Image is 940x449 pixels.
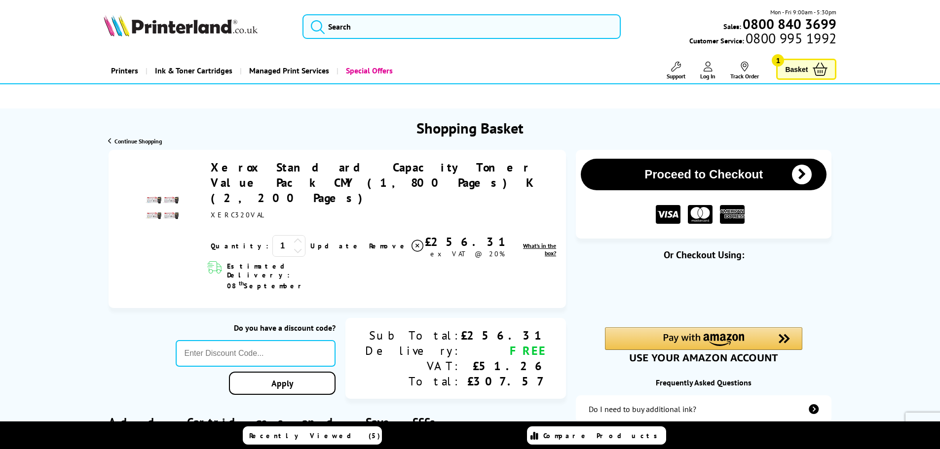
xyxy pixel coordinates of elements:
div: £256.31 [425,234,510,249]
a: Track Order [730,62,759,80]
a: Support [667,62,685,80]
img: Printerland Logo [104,15,258,36]
span: Estimated Delivery: 08 September [227,262,349,290]
div: £51.26 [461,358,546,374]
div: £307.57 [461,374,546,389]
img: American Express [720,205,745,224]
iframe: PayPal [605,277,802,311]
a: Ink & Toner Cartridges [146,58,240,83]
span: Basket [785,63,808,76]
sup: th [239,279,244,287]
a: Basket 1 [776,59,836,80]
a: Continue Shopping [108,138,162,145]
span: Recently Viewed (5) [249,431,380,440]
span: Support [667,72,685,80]
a: Recently Viewed (5) [243,426,382,445]
span: Compare Products [543,431,663,440]
span: Log In [700,72,715,80]
a: Delete item from your basket [369,239,425,253]
img: MASTER CARD [688,205,713,224]
img: Xerox Standard Capacity Toner Value Pack CMY (1,800 Pages) K (2,200 Pages) [145,191,179,225]
a: 0800 840 3699 [741,19,836,29]
a: Update [310,242,361,250]
input: Enter Discount Code... [176,340,336,367]
a: Printerland Logo [104,15,291,38]
div: Amazon Pay - Use your Amazon account [605,327,802,362]
h1: Shopping Basket [416,118,524,138]
a: lnk_inthebox [510,242,556,257]
a: Compare Products [527,426,666,445]
div: Frequently Asked Questions [576,378,831,387]
span: Sales: [723,22,741,31]
span: Remove [369,242,408,250]
a: Printers [104,58,146,83]
b: 0800 840 3699 [743,15,836,33]
img: VISA [656,205,680,224]
div: FREE [461,343,546,358]
a: Special Offers [337,58,400,83]
a: Log In [700,62,715,80]
span: 1 [772,54,784,67]
span: Ink & Toner Cartridges [155,58,232,83]
span: ex VAT @ 20% [430,249,505,258]
span: Customer Service: [689,34,836,45]
span: Continue Shopping [114,138,162,145]
div: VAT: [365,358,461,374]
span: XERC320VAL [211,210,265,219]
input: Search [302,14,621,39]
div: Delivery: [365,343,461,358]
div: Or Checkout Using: [576,248,831,261]
a: Apply [229,372,336,395]
div: £256.31 [461,328,546,343]
div: Total: [365,374,461,389]
a: Xerox Standard Capacity Toner Value Pack CMY (1,800 Pages) K (2,200 Pages) [211,160,535,206]
span: 0800 995 1992 [744,34,836,43]
a: Managed Print Services [240,58,337,83]
button: Proceed to Checkout [581,159,827,190]
div: Do I need to buy additional ink? [589,404,696,414]
div: Sub Total: [365,328,461,343]
span: What's in the box? [523,242,556,257]
span: Mon - Fri 9:00am - 5:30pm [770,7,836,17]
a: additional-ink [576,395,831,423]
div: Do you have a discount code? [176,323,336,333]
span: Quantity: [211,242,268,250]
